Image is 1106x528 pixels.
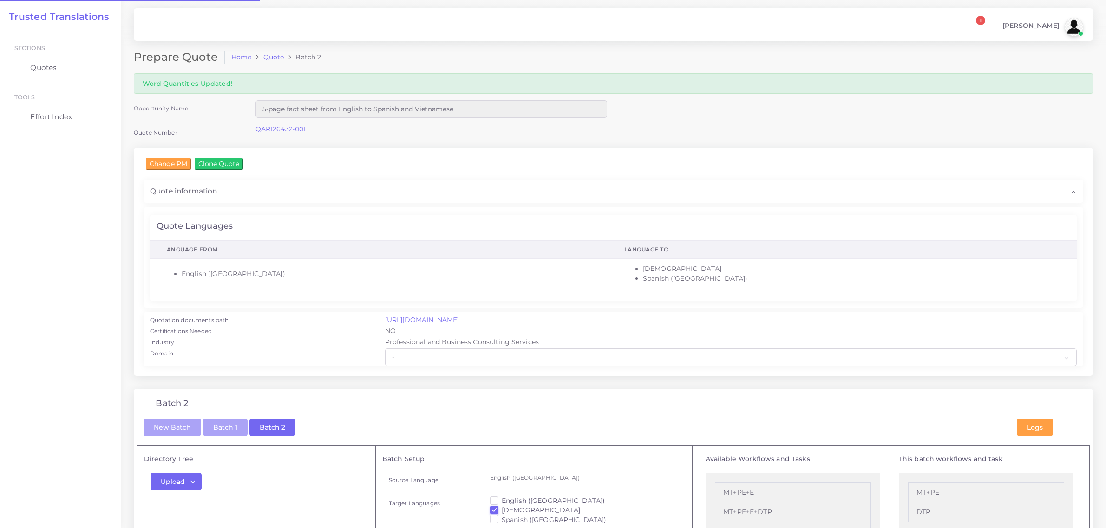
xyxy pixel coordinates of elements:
[144,423,201,431] a: New Batch
[379,337,1083,348] div: Professional and Business Consulting Services
[706,455,880,463] h5: Available Workflows and Tasks
[715,502,871,522] li: MT+PE+E+DTP
[1017,419,1053,436] button: Logs
[14,45,45,52] span: Sections
[30,112,72,122] span: Effort Index
[490,473,680,483] p: English ([GEOGRAPHIC_DATA])
[150,338,174,347] label: Industry
[502,505,581,515] label: [DEMOGRAPHIC_DATA]
[899,455,1073,463] h5: This batch workflows and task
[195,158,243,170] input: Clone Quote
[976,16,985,25] span: 1
[389,476,438,484] label: Source Language
[14,94,35,101] span: Tools
[150,241,611,259] th: Language From
[203,419,248,436] button: Batch 1
[146,158,191,170] input: Change PM
[382,455,686,463] h5: Batch Setup
[134,73,1093,93] div: Word Quantities Updated!
[284,52,321,62] li: Batch 2
[643,274,1064,283] li: Spanish ([GEOGRAPHIC_DATA])
[502,496,605,505] label: English ([GEOGRAPHIC_DATA])
[134,51,225,64] h2: Prepare Quote
[611,241,1077,259] th: Language To
[249,423,295,431] a: Batch 2
[150,327,212,335] label: Certifications Needed
[134,129,177,136] label: Quote Number
[249,419,295,436] button: Batch 2
[715,482,871,502] li: MT+PE+E
[150,316,229,324] label: Quotation documents path
[156,399,188,409] h4: Batch 2
[7,107,114,127] a: Effort Index
[134,104,188,112] label: Opportunity Name
[263,52,284,62] a: Quote
[502,515,607,524] label: Spanish ([GEOGRAPHIC_DATA])
[7,58,114,77] a: Quotes
[968,21,984,33] a: 1
[2,11,109,22] a: Trusted Translations
[643,264,1064,274] li: [DEMOGRAPHIC_DATA]
[1065,18,1083,36] img: avatar
[30,63,57,73] span: Quotes
[150,349,173,358] label: Domain
[1002,22,1060,29] span: [PERSON_NAME]
[1027,423,1043,431] span: Logs
[157,221,233,232] h4: Quote Languages
[151,473,202,490] button: Upload
[998,18,1086,36] a: [PERSON_NAME]avatar
[389,499,440,507] label: Target Languages
[908,482,1064,502] li: MT+PE
[255,125,306,133] a: QAR126432-001
[379,326,1083,337] div: NO
[150,186,217,196] span: Quote information
[231,52,252,62] a: Home
[144,419,201,436] button: New Batch
[144,180,1083,203] div: Quote information
[908,502,1064,522] li: DTP
[144,455,368,463] h5: Directory Tree
[203,423,248,431] a: Batch 1
[385,316,459,324] a: [URL][DOMAIN_NAME]
[182,269,598,279] li: English ([GEOGRAPHIC_DATA])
